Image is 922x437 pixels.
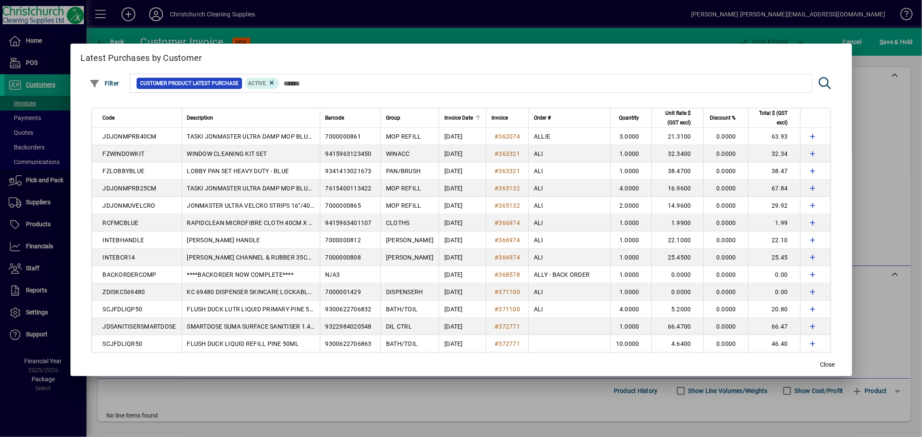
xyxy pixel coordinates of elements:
td: ALI [528,145,610,162]
td: 20.80 [748,301,800,318]
span: Order # [534,113,551,123]
td: 25.4500 [651,249,703,266]
span: JONMASTER ULTRA VELCRO STRIPS 16"/40CM 2S (REPLACEMENT VELCRO FOR THE FRAMES) [187,202,454,209]
td: ALI [528,197,610,214]
span: 365132 [499,202,520,209]
span: BATH/TOIL [386,340,418,347]
span: [PERSON_NAME] [386,237,434,244]
td: 5.2000 [651,301,703,318]
td: 0.0000 [651,283,703,301]
span: PAN/BRUSH [386,168,421,174]
span: # [494,168,498,174]
td: 0.0000 [703,214,748,231]
td: 0.00 [748,266,800,283]
td: 0.0000 [703,145,748,162]
span: 7615400113422 [325,185,372,192]
div: Quantity [616,113,647,123]
td: [DATE] [439,214,486,231]
span: MOP REFILL [386,133,421,140]
td: 21.3100 [651,128,703,145]
div: Order # [534,113,605,123]
span: FLUSH DUCK LIQUID REFILL PINE 50ML [187,340,299,347]
td: 0.0000 [703,352,748,370]
td: 4.0000 [610,180,651,197]
span: FLUSH DUCK LUTR LIQUID PRIMARY PINE 50ML [187,306,322,313]
td: 3.0000 [610,128,651,145]
td: 32.3400 [651,145,703,162]
span: WINDOW CLEANING KIT SET [187,150,267,157]
td: 38.4700 [651,162,703,180]
div: Group [386,113,434,123]
td: 21.12 [748,352,800,370]
span: JDJONMUVELCRO [103,202,156,209]
span: Filter [90,80,120,87]
td: ALI [528,214,610,231]
td: ALI [528,249,610,266]
span: # [494,306,498,313]
td: 22.10 [748,231,800,249]
span: LOBBY PAN SET HEAVY DUTY - BLUE [187,168,289,174]
button: Close [814,357,842,373]
span: 9415963401107 [325,219,372,226]
td: 1.0000 [610,318,651,335]
td: 0.0000 [703,197,748,214]
span: 372771 [499,323,520,330]
span: # [494,323,498,330]
td: 0.0000 [703,180,748,197]
span: Invoice [491,113,508,123]
div: Description [187,113,315,123]
span: 362074 [499,133,520,140]
span: 7000000861 [325,133,361,140]
span: Total $ (GST excl) [754,108,788,127]
mat-chip: Product Activation Status: Active [245,78,279,89]
td: [DATE] [439,197,486,214]
td: [DATE] [439,283,486,301]
span: Invoice Date [444,113,473,123]
span: # [494,254,498,261]
span: N/A3 [325,271,340,278]
td: 1.0000 [610,214,651,231]
td: [DATE] [439,266,486,283]
td: 0.0000 [703,128,748,145]
span: 368578 [499,271,520,278]
div: Code [103,113,176,123]
span: # [494,340,498,347]
td: [DATE] [439,335,486,352]
td: [DATE] [439,352,486,370]
td: 3.5200 [651,352,703,370]
td: 1.0000 [610,283,651,301]
div: Barcode [325,113,376,123]
td: 14.9600 [651,197,703,214]
td: 0.0000 [703,283,748,301]
a: #365132 [491,184,523,193]
span: # [494,237,498,244]
td: ALI [528,162,610,180]
td: [DATE] [439,128,486,145]
span: Close [820,360,835,369]
button: Filter [88,76,122,91]
a: #366974 [491,253,523,262]
span: 366974 [499,219,520,226]
td: [DATE] [439,318,486,335]
span: 9322984020548 [325,323,372,330]
span: JDJONMPRB40CM [103,133,156,140]
span: 363321 [499,150,520,157]
td: ALI [528,283,610,301]
td: 32.34 [748,145,800,162]
td: ALI [528,301,610,318]
td: 0.0000 [651,266,703,283]
span: INTEBCR14 [103,254,135,261]
span: # [494,133,498,140]
span: 365132 [499,185,520,192]
td: 1.0000 [610,266,651,283]
td: [DATE] [439,249,486,266]
span: 7000000808 [325,254,361,261]
span: 371100 [499,306,520,313]
td: 0.0000 [703,249,748,266]
span: SMARTDOSE SUMA SURFACE SANITISER 1.4L (MPI C101-60) [187,323,357,330]
span: JDSANITISERSMARTDOSE [103,323,176,330]
span: 7000000865 [325,202,361,209]
td: 22.1000 [651,231,703,249]
span: TASKI JONMASTER ULTRA DAMP MOP BLUE REFILL 25CM [187,185,351,192]
span: BATH/TOIL [386,306,418,313]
